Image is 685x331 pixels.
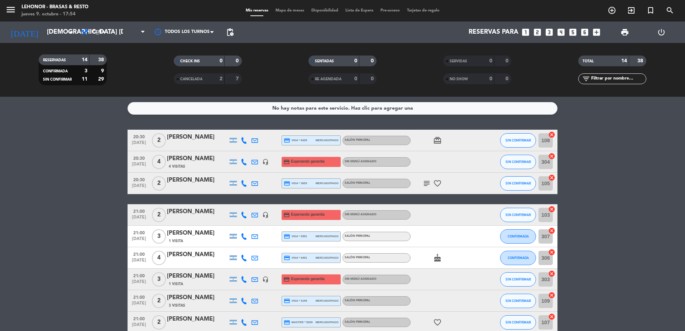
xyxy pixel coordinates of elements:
span: [DATE] [130,183,148,192]
button: menu [5,4,16,18]
i: headset_mic [262,159,269,165]
span: visa * 6551 [284,233,307,240]
strong: 38 [98,57,105,62]
i: turned_in_not [646,6,655,15]
input: Filtrar por nombre... [590,75,646,83]
div: [PERSON_NAME] [167,272,228,281]
span: mercadopago [316,181,339,186]
span: Reservas para [469,29,518,36]
i: arrow_drop_down [67,28,75,37]
i: menu [5,4,16,15]
strong: 0 [354,76,357,81]
i: add_circle_outline [608,6,616,15]
span: SALÓN PRINCIPAL [345,299,370,302]
strong: 0 [489,76,492,81]
button: SIN CONFIRMAR [500,155,536,169]
i: looks_6 [580,28,589,37]
span: SALÓN PRINCIPAL [345,182,370,184]
strong: 7 [236,76,240,81]
i: cancel [548,131,555,138]
i: add_box [592,28,601,37]
span: 3 [152,229,166,244]
span: 21:00 [130,250,148,258]
i: credit_card [284,137,290,144]
span: [DATE] [130,258,148,266]
i: card_giftcard [433,136,442,145]
i: favorite_border [433,179,442,188]
span: 3 Visitas [169,303,185,308]
span: 20:30 [130,154,148,162]
span: 4 [152,155,166,169]
span: [DATE] [130,301,148,309]
span: SERVIDAS [450,59,467,63]
span: 21:00 [130,271,148,279]
strong: 0 [489,58,492,63]
i: exit_to_app [627,6,636,15]
i: looks_4 [556,28,566,37]
span: SIN CONFIRMAR [506,277,531,281]
span: SIN CONFIRMAR [506,320,531,324]
span: RESERVADAS [43,58,66,62]
strong: 14 [621,58,627,63]
span: CONFIRMADA [508,234,529,238]
span: CANCELADA [180,77,202,81]
strong: 2 [220,76,222,81]
strong: 3 [85,68,87,73]
span: 21:00 [130,293,148,301]
span: mercadopago [316,320,339,325]
span: 4 [152,251,166,265]
span: [DATE] [130,140,148,149]
i: cancel [548,206,555,213]
span: 20:30 [130,175,148,183]
span: CHECK INS [180,59,200,63]
i: filter_list [582,75,590,83]
span: Esperando garantía [291,159,325,164]
span: Pre-acceso [377,9,403,13]
i: credit_card [283,276,290,283]
span: TOTAL [583,59,594,63]
span: [DATE] [130,236,148,245]
div: [PERSON_NAME] [167,207,228,216]
i: cancel [548,249,555,256]
span: RE AGENDADA [315,77,341,81]
span: master * 5209 [284,319,313,326]
div: [PERSON_NAME] [167,315,228,324]
div: Lehonor - Brasas & Resto [21,4,88,11]
span: mercadopago [316,255,339,260]
span: SALÓN PRINCIPAL [345,321,370,323]
i: [DATE] [5,24,43,40]
span: 2 [152,315,166,330]
span: CONFIRMADA [508,256,529,260]
span: SALÓN PRINCIPAL [345,256,370,259]
div: [PERSON_NAME] [167,293,228,302]
span: 3 [152,272,166,287]
span: NO SHOW [450,77,468,81]
span: visa * 3653 [284,180,307,187]
i: search [666,6,674,15]
i: subject [422,179,431,188]
span: 2 [152,133,166,148]
span: Esperando garantía [291,212,325,217]
div: jueves 9. octubre - 17:54 [21,11,88,18]
button: SIN CONFIRMAR [500,315,536,330]
i: looks_two [533,28,542,37]
span: Disponibilidad [308,9,342,13]
span: [DATE] [130,162,148,170]
span: Sin menú asignado [345,213,377,216]
i: credit_card [284,180,290,187]
strong: 38 [637,58,645,63]
i: cake [433,254,442,262]
strong: 0 [371,76,375,81]
strong: 0 [354,58,357,63]
i: favorite_border [433,318,442,327]
span: SIN CONFIRMAR [506,213,531,217]
span: Mapa de mesas [272,9,308,13]
span: SIN CONFIRMAR [43,78,72,81]
span: 2 [152,208,166,222]
div: [PERSON_NAME] [167,133,228,142]
span: [DATE] [130,279,148,288]
span: SALÓN PRINCIPAL [345,139,370,141]
span: 21:00 [130,207,148,215]
span: 2 [152,176,166,191]
span: mercadopago [316,138,339,143]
